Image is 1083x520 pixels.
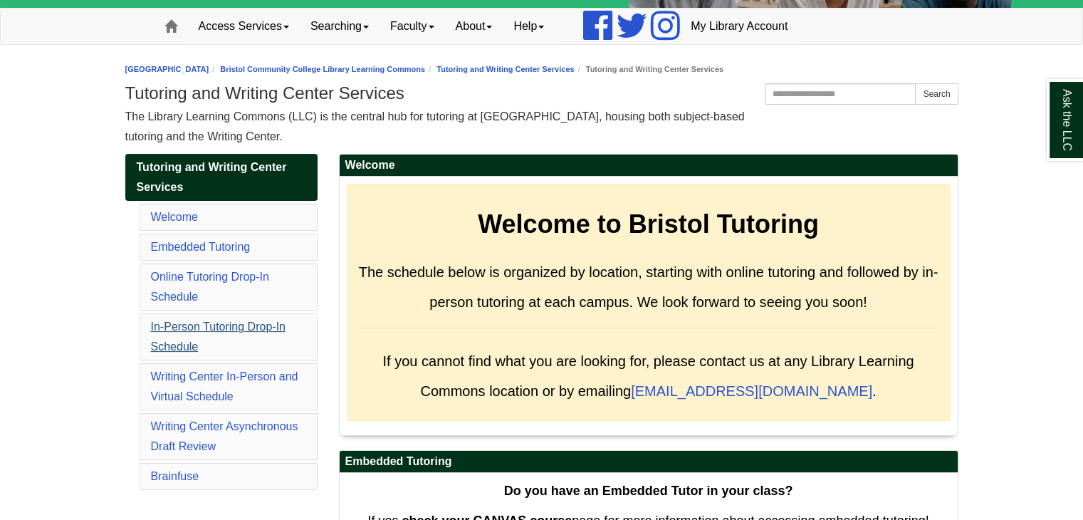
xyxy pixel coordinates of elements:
[125,154,318,201] a: Tutoring and Writing Center Services
[680,9,798,44] a: My Library Account
[575,63,723,76] li: Tutoring and Writing Center Services
[300,9,380,44] a: Searching
[125,65,209,73] a: [GEOGRAPHIC_DATA]
[478,209,819,239] strong: Welcome to Bristol Tutoring
[151,370,298,402] a: Writing Center In-Person and Virtual Schedule
[340,451,958,473] h2: Embedded Tutoring
[125,63,958,76] nav: breadcrumb
[631,383,872,399] a: [EMAIL_ADDRESS][DOMAIN_NAME]
[151,211,198,223] a: Welcome
[380,9,445,44] a: Faculty
[151,241,251,253] a: Embedded Tutoring
[445,9,503,44] a: About
[188,9,300,44] a: Access Services
[504,484,793,498] strong: Do you have an Embedded Tutor in your class?
[125,83,958,103] h1: Tutoring and Writing Center Services
[125,110,745,142] span: The Library Learning Commons (LLC) is the central hub for tutoring at [GEOGRAPHIC_DATA], housing ...
[503,9,555,44] a: Help
[359,264,938,310] span: The schedule below is organized by location, starting with online tutoring and followed by in-per...
[151,271,269,303] a: Online Tutoring Drop-In Schedule
[436,65,574,73] a: Tutoring and Writing Center Services
[151,321,286,353] a: In-Person Tutoring Drop-In Schedule
[151,470,199,482] a: Brainfuse
[915,83,958,105] button: Search
[137,161,287,193] span: Tutoring and Writing Center Services
[220,65,425,73] a: Bristol Community College Library Learning Commons
[340,155,958,177] h2: Welcome
[151,420,298,452] a: Writing Center Asynchronous Draft Review
[382,353,914,399] span: If you cannot find what you are looking for, please contact us at any Library Learning Commons lo...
